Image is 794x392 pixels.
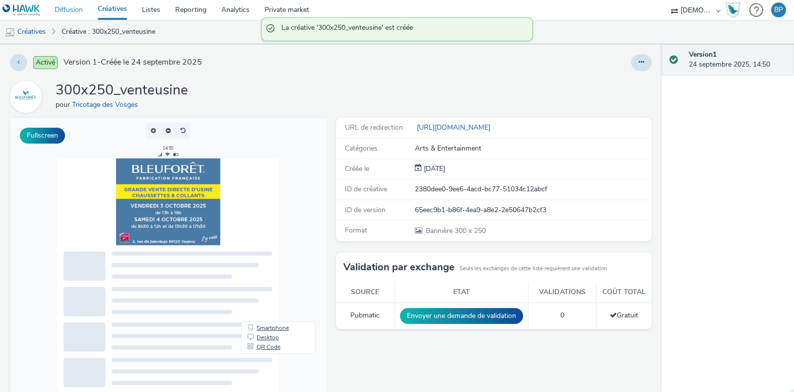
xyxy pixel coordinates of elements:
[345,205,386,215] span: ID de version
[422,164,445,173] span: [DATE]
[153,28,164,33] span: 14:50
[426,226,455,235] span: Bannière
[247,206,279,214] span: Smartphone
[10,92,46,101] a: Tricotage des Vosges
[529,282,596,303] th: Validations
[20,128,65,144] button: Fullscreen
[460,265,607,273] small: Seuls les exchanges de cette liste requièrent une validation
[415,184,651,194] div: 2380dee0-9ee6-4acd-bc77-51034c12abcf
[56,81,188,100] h1: 300x250_venteusine
[64,57,202,68] span: Version 1 - Créée le 24 septembre 2025
[345,184,387,194] span: ID de créative
[2,4,41,16] img: undefined Logo
[106,40,210,127] img: Advertisement preview
[72,100,142,109] a: Tricotage des Vosges
[233,206,304,215] li: Smartphone
[345,164,369,173] span: Créée le
[247,225,270,233] span: QR Code
[415,123,494,132] a: [URL][DOMAIN_NAME]
[774,2,783,17] div: BP
[247,216,269,224] span: Desktop
[560,311,564,320] span: 0
[726,2,744,18] a: Hawk Academy
[233,225,304,234] li: QR Code
[422,164,445,174] div: Création 24 septembre 2025, 14:50
[395,282,529,303] th: Etat
[345,144,378,153] span: Catégories
[343,260,455,275] h3: Validation par exchange
[726,2,740,18] img: Hawk Academy
[57,20,160,44] a: Créative : 300x250_venteusine
[336,282,395,303] th: Source
[415,144,651,154] div: Arts & Entertainment
[689,50,717,59] strong: Version 1
[56,100,72,109] span: pour
[425,226,486,235] span: 300 x 250
[5,27,15,37] img: mobile
[11,82,40,111] img: Tricotage des Vosges
[345,123,403,132] span: URL de redirection
[233,215,304,225] li: Desktop
[400,308,523,324] button: Envoyer une demande de validation
[281,23,523,36] span: La créative '300x250_venteusine' est créée
[689,50,786,70] div: 24 septembre 2025, 14:50
[415,205,651,215] div: 65eec9b1-b86f-4ea9-a8e2-2e50647b2cf3
[610,311,638,320] span: Gratuit
[596,282,652,303] th: Coût total
[345,226,367,235] span: Format
[336,303,395,329] td: Pubmatic
[33,56,58,69] span: Activé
